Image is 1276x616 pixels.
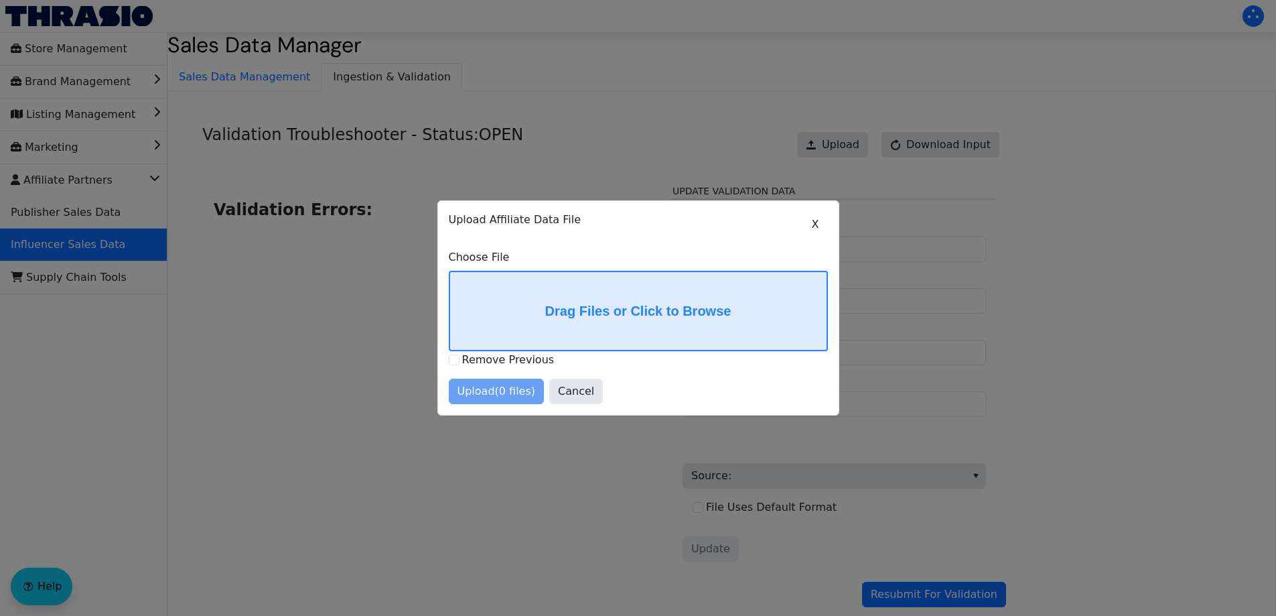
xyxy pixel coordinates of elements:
span: Cancel [558,383,594,399]
span: X [812,217,819,233]
label: Choose File [449,249,828,265]
label: Drag Files or Click to Browse [450,272,827,350]
button: Cancel [549,379,603,404]
p: Upload Affiliate Data File [449,212,828,228]
label: Remove Previous [462,353,555,366]
button: X [803,212,828,237]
